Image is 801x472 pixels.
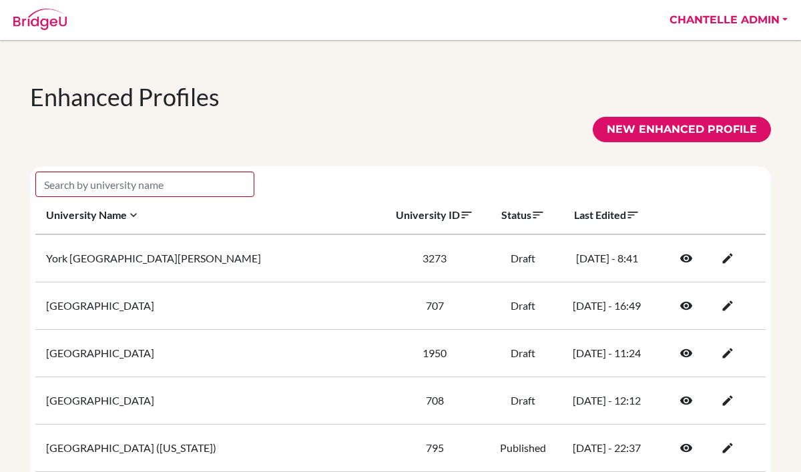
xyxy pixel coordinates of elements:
td: Draft [487,234,559,282]
td: Draft [487,377,559,425]
td: York [GEOGRAPHIC_DATA][PERSON_NAME] [35,234,382,282]
img: Bridge-U [13,9,67,30]
td: 795 [382,425,487,472]
td: 708 [382,377,487,425]
td: 3273 [382,234,487,282]
div: University ID [392,208,477,223]
i: view [680,299,693,312]
td: Draft [487,282,559,330]
div: Last Edited [570,208,644,223]
td: 707 [382,282,487,330]
i: view [680,346,693,360]
input: Search by university name [35,172,254,197]
td: [GEOGRAPHIC_DATA] [35,330,382,377]
td: [GEOGRAPHIC_DATA] [35,282,382,330]
i: view [680,252,693,265]
a: New Enhanced Profile [593,117,771,142]
td: [GEOGRAPHIC_DATA] [35,377,382,425]
i: view [680,441,693,455]
i: edit [721,299,734,312]
td: [DATE] - 16:49 [559,282,655,330]
td: Draft [487,330,559,377]
td: Published [487,425,559,472]
td: 1950 [382,330,487,377]
i: edit [721,346,734,360]
td: [DATE] - 22:37 [559,425,655,472]
td: [DATE] - 11:24 [559,330,655,377]
i: view [680,394,693,407]
td: [DATE] - 12:12 [559,377,655,425]
i: edit [721,394,734,407]
div: Status [498,208,549,223]
td: [DATE] - 8:41 [559,234,655,282]
i: edit [721,252,734,265]
td: [GEOGRAPHIC_DATA] ([US_STATE]) [35,425,382,472]
h2: Enhanced Profiles [30,83,771,111]
i: edit [721,441,734,455]
div: University Name [46,208,371,223]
